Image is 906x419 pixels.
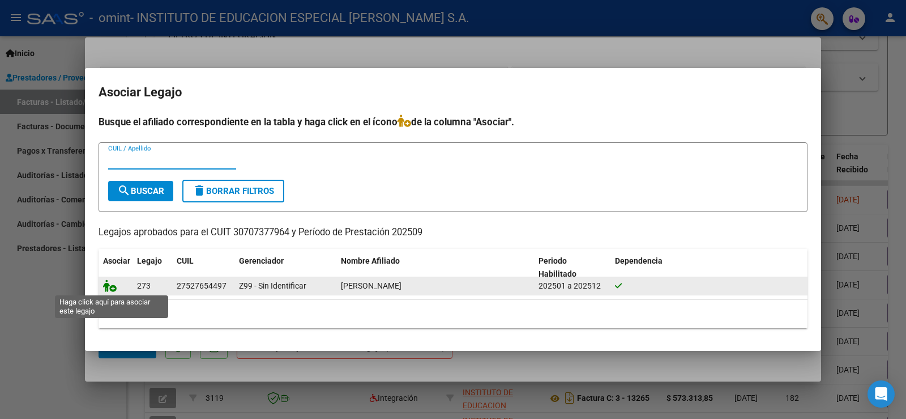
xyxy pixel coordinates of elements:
[336,249,534,286] datatable-header-cell: Nombre Afiliado
[177,256,194,265] span: CUIL
[177,280,226,293] div: 27527654497
[615,256,663,265] span: Dependencia
[133,249,172,286] datatable-header-cell: Legajo
[182,180,284,202] button: Borrar Filtros
[99,82,807,103] h2: Asociar Legajo
[539,256,576,278] span: Periodo Habilitado
[234,249,336,286] datatable-header-cell: Gerenciador
[172,249,234,286] datatable-header-cell: CUIL
[137,281,151,290] span: 273
[103,256,130,265] span: Asociar
[341,281,401,290] span: RODRIGUEZ JULIETA CELESTE
[341,256,400,265] span: Nombre Afiliado
[193,186,274,196] span: Borrar Filtros
[239,256,284,265] span: Gerenciador
[534,249,610,286] datatable-header-cell: Periodo Habilitado
[867,380,895,408] div: Open Intercom Messenger
[539,280,606,293] div: 202501 a 202512
[117,184,131,197] mat-icon: search
[108,181,173,201] button: Buscar
[117,186,164,196] span: Buscar
[610,249,808,286] datatable-header-cell: Dependencia
[99,115,807,129] h4: Busque el afiliado correspondiente en la tabla y haga click en el ícono de la columna "Asociar".
[239,281,306,290] span: Z99 - Sin Identificar
[99,300,807,328] div: 1 registros
[193,184,206,197] mat-icon: delete
[99,249,133,286] datatable-header-cell: Asociar
[99,226,807,240] p: Legajos aprobados para el CUIT 30707377964 y Período de Prestación 202509
[137,256,162,265] span: Legajo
